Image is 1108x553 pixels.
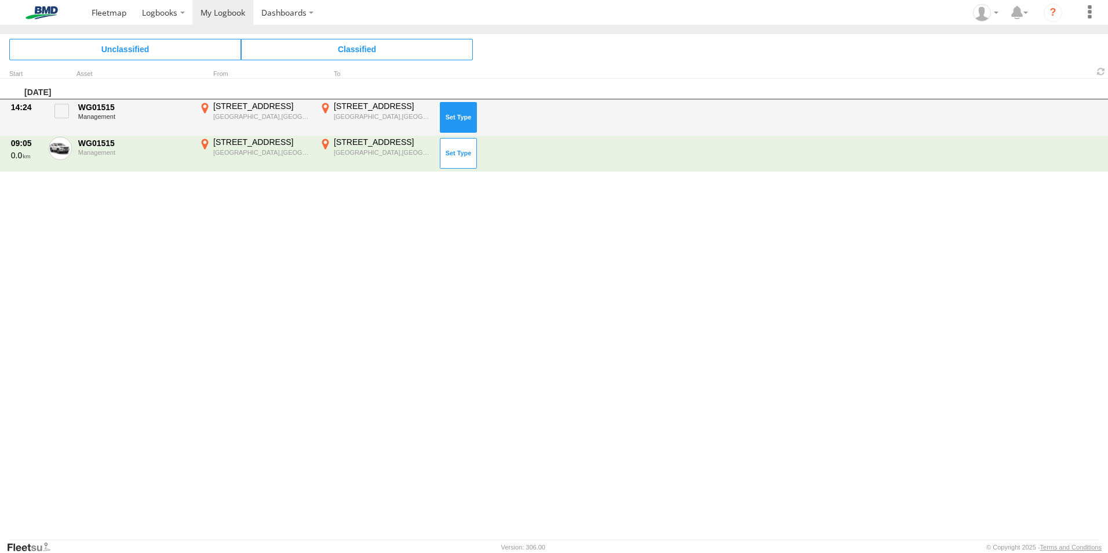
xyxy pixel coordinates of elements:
div: [GEOGRAPHIC_DATA],[GEOGRAPHIC_DATA] [213,112,311,121]
div: Version: 306.00 [501,544,545,551]
div: 14:24 [11,102,42,112]
img: bmd-logo.svg [12,6,72,19]
div: [STREET_ADDRESS] [213,137,311,147]
div: Click to Sort [9,71,44,77]
div: From [197,71,313,77]
div: Asset [76,71,192,77]
label: Click to View Event Location [197,101,313,134]
div: 0.0 [11,150,42,161]
label: Click to View Event Location [197,137,313,170]
div: [GEOGRAPHIC_DATA],[GEOGRAPHIC_DATA] [334,112,432,121]
div: [STREET_ADDRESS] [334,137,432,147]
div: [STREET_ADDRESS] [213,101,311,111]
div: Management [78,113,191,120]
div: [GEOGRAPHIC_DATA],[GEOGRAPHIC_DATA] [334,148,432,157]
button: Click to Set [440,102,477,132]
div: © Copyright 2025 - [986,544,1102,551]
div: Chris Brett [969,4,1003,21]
label: Click to View Event Location [318,101,433,134]
a: Terms and Conditions [1040,544,1102,551]
div: Management [78,149,191,156]
span: Click to view Classified Trips [241,39,473,60]
div: 09:05 [11,138,42,148]
span: Click to view Unclassified Trips [9,39,241,60]
label: Click to View Event Location [318,137,433,170]
div: [STREET_ADDRESS] [334,101,432,111]
i: ? [1044,3,1062,22]
div: To [318,71,433,77]
span: Refresh [1094,66,1108,77]
div: WG01515 [78,102,191,112]
button: Click to Set [440,138,477,168]
div: WG01515 [78,138,191,148]
a: Visit our Website [6,541,60,553]
div: [GEOGRAPHIC_DATA],[GEOGRAPHIC_DATA] [213,148,311,157]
